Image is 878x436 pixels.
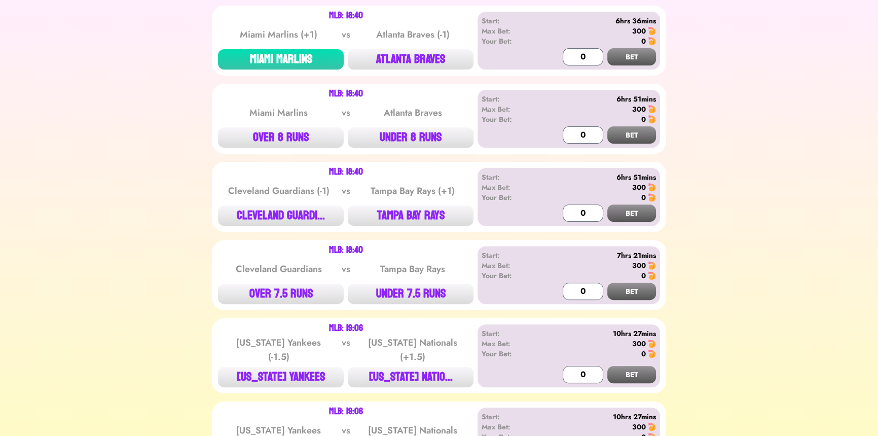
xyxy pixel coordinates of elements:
div: Miami Marlins [228,106,330,120]
img: 🍤 [648,272,656,280]
div: Your Bet: [482,271,540,281]
img: 🍤 [648,115,656,123]
img: 🍤 [648,193,656,202]
div: MLB: 19:06 [329,408,363,416]
div: Max Bet: [482,182,540,192]
div: MLB: 19:06 [329,324,363,332]
div: MLB: 18:40 [329,168,363,176]
div: [US_STATE] Nationals (+1.5) [361,336,464,364]
button: BET [607,126,656,144]
div: 10hrs 27mins [540,328,656,339]
img: 🍤 [648,350,656,358]
div: 0 [641,192,646,203]
div: Start: [482,94,540,104]
div: Start: [482,412,540,422]
div: Cleveland Guardians (-1) [228,184,330,198]
button: OVER 7.5 RUNS [218,284,344,304]
button: BET [607,205,656,222]
div: vs [340,106,352,120]
div: Cleveland Guardians [228,262,330,276]
img: 🍤 [648,27,656,35]
button: MIAMI MARLINS [218,49,344,70]
div: Max Bet: [482,422,540,432]
button: BET [607,48,656,65]
div: Atlanta Braves [361,106,464,120]
div: Tampa Bay Rays [361,262,464,276]
div: Your Bet: [482,192,540,203]
div: Start: [482,250,540,260]
button: BET [607,283,656,300]
img: 🍤 [648,105,656,113]
button: CLEVELAND GUARDI... [218,206,344,226]
button: UNDER 8 RUNS [348,127,473,148]
div: 0 [641,114,646,124]
div: Your Bet: [482,114,540,124]
div: 0 [641,271,646,281]
div: vs [340,27,352,42]
div: Start: [482,328,540,339]
div: 6hrs 36mins [540,16,656,26]
div: 300 [632,182,646,192]
div: Tampa Bay Rays (+1) [361,184,464,198]
button: OVER 8 RUNS [218,127,344,148]
div: 0 [641,36,646,46]
img: 🍤 [648,340,656,348]
div: Max Bet: [482,260,540,271]
button: [US_STATE] NATIO... [348,367,473,387]
img: 🍤 [648,37,656,45]
div: Max Bet: [482,26,540,36]
button: UNDER 7.5 RUNS [348,284,473,304]
div: 10hrs 27mins [540,412,656,422]
div: Atlanta Braves (-1) [361,27,464,42]
img: 🍤 [648,423,656,431]
div: Start: [482,16,540,26]
div: 300 [632,422,646,432]
div: 300 [632,104,646,114]
div: 0 [641,349,646,359]
div: vs [340,262,352,276]
div: 300 [632,26,646,36]
div: 6hrs 51mins [540,172,656,182]
div: MLB: 18:40 [329,12,363,20]
button: BET [607,366,656,383]
div: Your Bet: [482,349,540,359]
div: Max Bet: [482,104,540,114]
img: 🍤 [648,261,656,270]
div: vs [340,184,352,198]
div: 300 [632,260,646,271]
div: Max Bet: [482,339,540,349]
button: [US_STATE] YANKEES [218,367,344,387]
div: Start: [482,172,540,182]
div: 7hrs 21mins [540,250,656,260]
button: ATLANTA BRAVES [348,49,473,70]
img: 🍤 [648,183,656,191]
div: vs [340,336,352,364]
div: MLB: 18:40 [329,90,363,98]
div: 300 [632,339,646,349]
div: Your Bet: [482,36,540,46]
div: 6hrs 51mins [540,94,656,104]
div: Miami Marlins (+1) [228,27,330,42]
div: [US_STATE] Yankees (-1.5) [228,336,330,364]
div: MLB: 18:40 [329,246,363,254]
button: TAMPA BAY RAYS [348,206,473,226]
